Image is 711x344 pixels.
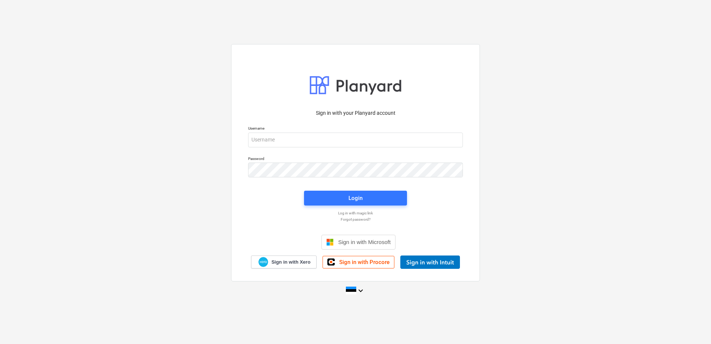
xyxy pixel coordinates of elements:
[338,239,391,245] span: Sign in with Microsoft
[248,126,463,132] p: Username
[348,193,363,203] div: Login
[248,109,463,117] p: Sign in with your Planyard account
[271,259,310,265] span: Sign in with Xero
[258,257,268,267] img: Xero logo
[248,156,463,163] p: Password
[251,256,317,268] a: Sign in with Xero
[356,286,365,295] i: keyboard_arrow_down
[339,259,390,265] span: Sign in with Procore
[304,191,407,206] button: Login
[244,211,467,216] a: Log in with magic link
[244,217,467,222] a: Forgot password?
[248,133,463,147] input: Username
[323,256,394,268] a: Sign in with Procore
[326,238,334,246] img: Microsoft logo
